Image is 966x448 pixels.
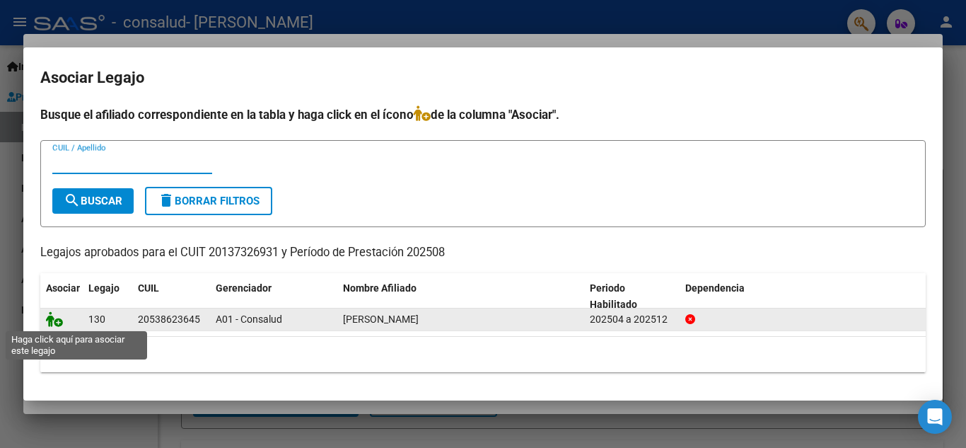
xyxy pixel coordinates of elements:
[216,314,282,325] span: A01 - Consalud
[590,311,674,328] div: 202504 a 202512
[40,105,926,124] h4: Busque el afiliado correspondiente en la tabla y haga click en el ícono de la columna "Asociar".
[343,314,419,325] span: ORTIZ VALENTINO EMANUEL
[343,282,417,294] span: Nombre Afiliado
[52,188,134,214] button: Buscar
[680,273,926,320] datatable-header-cell: Dependencia
[584,273,680,320] datatable-header-cell: Periodo Habilitado
[216,282,272,294] span: Gerenciador
[64,195,122,207] span: Buscar
[40,244,926,262] p: Legajos aprobados para el CUIT 20137326931 y Período de Prestación 202508
[210,273,337,320] datatable-header-cell: Gerenciador
[64,192,81,209] mat-icon: search
[145,187,272,215] button: Borrar Filtros
[158,195,260,207] span: Borrar Filtros
[158,192,175,209] mat-icon: delete
[138,311,200,328] div: 20538623645
[685,282,745,294] span: Dependencia
[132,273,210,320] datatable-header-cell: CUIL
[46,282,80,294] span: Asociar
[918,400,952,434] div: Open Intercom Messenger
[83,273,132,320] datatable-header-cell: Legajo
[337,273,584,320] datatable-header-cell: Nombre Afiliado
[40,273,83,320] datatable-header-cell: Asociar
[138,282,159,294] span: CUIL
[40,64,926,91] h2: Asociar Legajo
[40,337,926,372] div: 1 registros
[590,282,637,310] span: Periodo Habilitado
[88,282,120,294] span: Legajo
[88,314,105,325] span: 130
